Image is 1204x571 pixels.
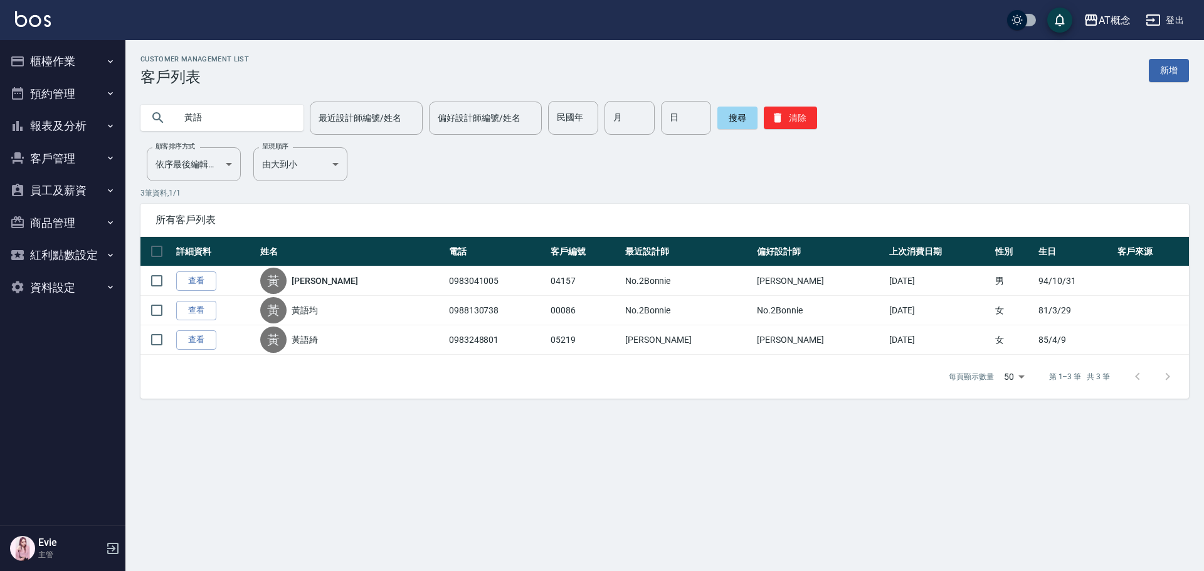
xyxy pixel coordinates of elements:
td: 94/10/31 [1035,266,1114,296]
button: save [1047,8,1072,33]
th: 最近設計師 [622,237,754,266]
td: [PERSON_NAME] [754,266,886,296]
th: 偏好設計師 [754,237,886,266]
a: 黃語均 [292,304,318,317]
p: 主管 [38,549,102,560]
label: 呈現順序 [262,142,288,151]
td: 04157 [547,266,622,296]
th: 生日 [1035,237,1114,266]
td: 05219 [547,325,622,355]
td: 85/4/9 [1035,325,1114,355]
div: 依序最後編輯時間 [147,147,241,181]
td: 81/3/29 [1035,296,1114,325]
h5: Evie [38,537,102,549]
button: 櫃檯作業 [5,45,120,78]
td: No.2Bonnie [622,296,754,325]
th: 客戶編號 [547,237,622,266]
a: 新增 [1149,59,1189,82]
p: 3 筆資料, 1 / 1 [140,187,1189,199]
td: [DATE] [886,266,993,296]
div: 50 [999,360,1029,394]
button: 客戶管理 [5,142,120,175]
h2: Customer Management List [140,55,249,63]
td: [PERSON_NAME] [754,325,886,355]
td: 0983248801 [446,325,547,355]
div: 黃 [260,268,287,294]
th: 詳細資料 [173,237,257,266]
button: 登出 [1141,9,1189,32]
input: 搜尋關鍵字 [176,101,293,135]
td: No.2Bonnie [622,266,754,296]
td: 0988130738 [446,296,547,325]
label: 顧客排序方式 [156,142,195,151]
a: 查看 [176,330,216,350]
button: 員工及薪資 [5,174,120,207]
td: [DATE] [886,296,993,325]
p: 每頁顯示數量 [949,371,994,382]
div: 黃 [260,327,287,353]
button: 搜尋 [717,107,758,129]
td: 0983041005 [446,266,547,296]
h3: 客戶列表 [140,68,249,86]
div: AT概念 [1099,13,1131,28]
img: Logo [15,11,51,27]
th: 電話 [446,237,547,266]
td: 00086 [547,296,622,325]
th: 上次消費日期 [886,237,993,266]
button: 紅利點數設定 [5,239,120,271]
button: 資料設定 [5,271,120,304]
td: No.2Bonnie [754,296,886,325]
a: 查看 [176,271,216,291]
button: 商品管理 [5,207,120,239]
button: AT概念 [1079,8,1136,33]
td: [PERSON_NAME] [622,325,754,355]
td: 女 [992,296,1035,325]
a: 查看 [176,301,216,320]
button: 報表及分析 [5,110,120,142]
td: 女 [992,325,1035,355]
td: 男 [992,266,1035,296]
span: 所有客戶列表 [156,214,1174,226]
div: 由大到小 [253,147,347,181]
a: 黃語綺 [292,333,318,346]
a: [PERSON_NAME] [292,275,358,287]
img: Person [10,536,35,561]
td: [DATE] [886,325,993,355]
button: 預約管理 [5,78,120,110]
th: 性別 [992,237,1035,266]
p: 第 1–3 筆 共 3 筆 [1049,371,1110,382]
th: 客戶來源 [1114,237,1189,266]
div: 黃 [260,297,287,323]
button: 清除 [764,107,817,129]
th: 姓名 [257,237,446,266]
